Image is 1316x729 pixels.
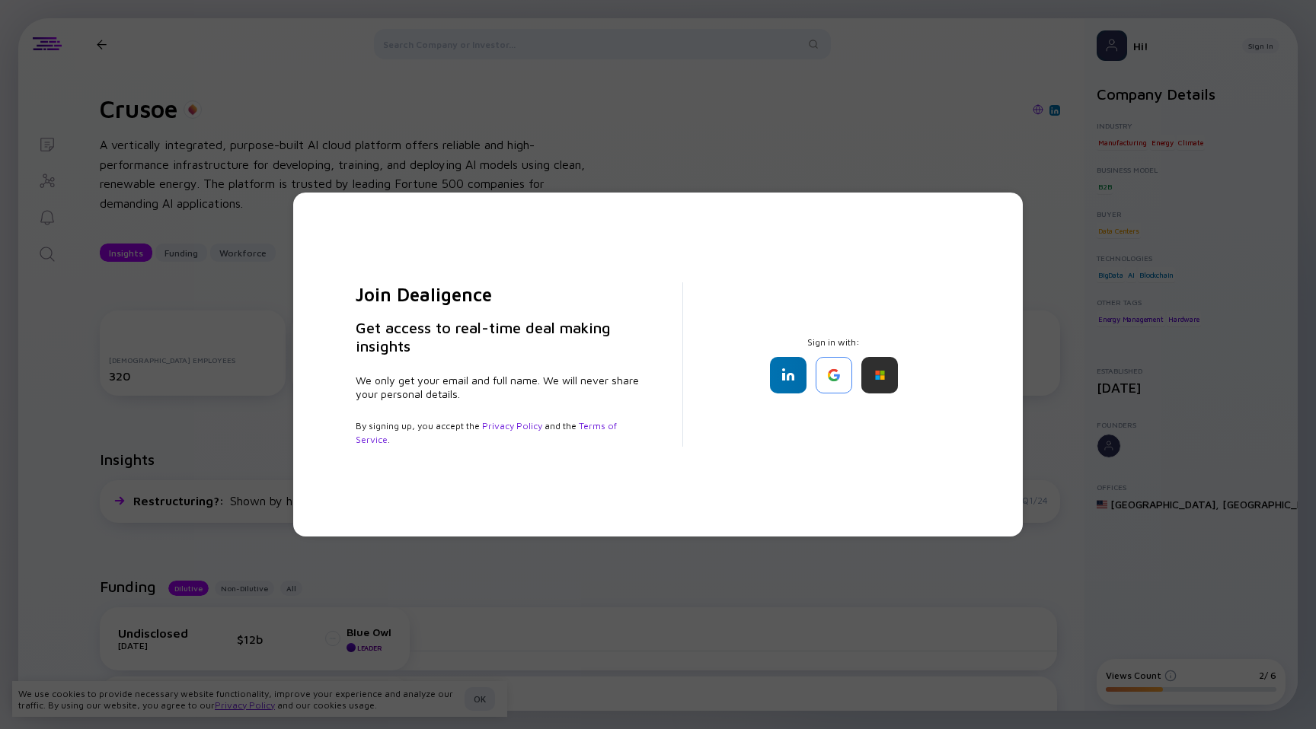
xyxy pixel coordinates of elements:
[356,282,646,307] h2: Join Dealigence
[720,336,948,393] div: Sign in with:
[356,419,646,447] div: By signing up, you accept the and the .
[356,319,646,355] h3: Get access to real-time deal making insights
[356,374,646,401] div: We only get your email and full name. We will never share your personal details.
[482,420,542,431] a: Privacy Policy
